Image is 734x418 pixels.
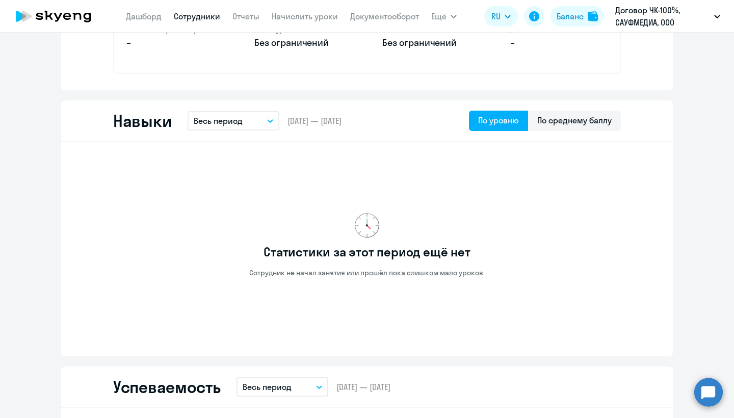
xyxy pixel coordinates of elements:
button: Весь период [188,111,279,130]
p: Сотрудник не начал занятия или прошёл пока слишком мало уроков. [249,268,485,277]
a: Сотрудники [174,11,220,21]
h2: Навыки [113,111,171,131]
p: Без ограничений [382,36,480,49]
button: Ещё [431,6,457,27]
h3: Статистики за этот период ещё нет [264,244,470,260]
a: Документооборот [350,11,419,21]
button: Балансbalance [550,6,604,27]
div: По среднему баллу [537,114,612,126]
button: Весь период [237,377,328,397]
a: Отчеты [232,11,259,21]
p: Весь период [194,115,243,127]
div: По уровню [478,114,519,126]
span: Ещё [431,10,447,22]
p: – [510,36,608,49]
button: RU [484,6,518,27]
a: Начислить уроки [272,11,338,21]
span: [DATE] — [DATE] [336,381,390,393]
span: [DATE] — [DATE] [287,115,342,126]
p: Без ограничений [254,36,352,49]
p: Весь период [243,381,292,393]
button: Договор ЧК-100%, САУФМЕДИА, ООО [610,4,725,29]
h2: Успеваемость [113,377,220,397]
p: Договор ЧК-100%, САУФМЕДИА, ООО [615,4,710,29]
span: RU [491,10,501,22]
p: – [126,36,224,49]
img: no-data [355,213,379,238]
a: Дашборд [126,11,162,21]
div: Баланс [557,10,584,22]
img: balance [588,11,598,21]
